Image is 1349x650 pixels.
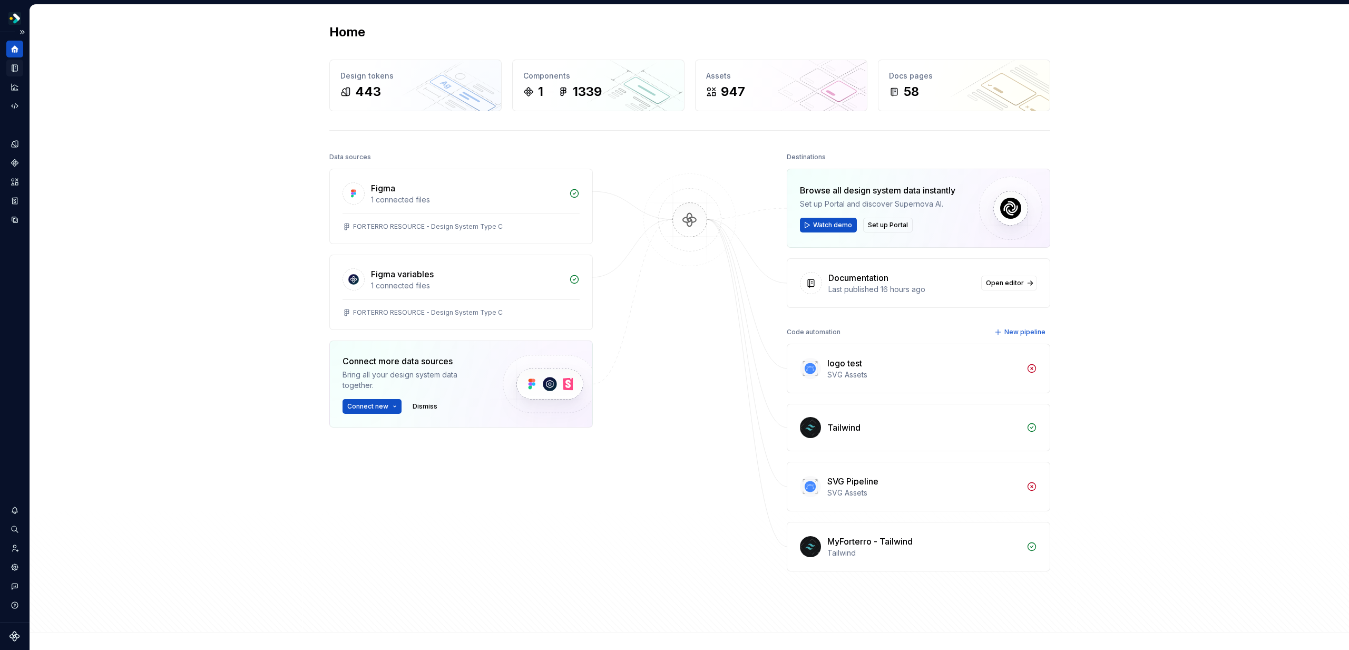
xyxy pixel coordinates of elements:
div: Documentation [828,271,888,284]
div: 58 [904,83,919,100]
div: Destinations [787,150,826,164]
button: Search ⌘K [6,521,23,538]
div: Docs pages [889,71,1039,81]
a: Data sources [6,211,23,228]
a: Invite team [6,540,23,557]
div: 1 connected files [371,195,563,205]
a: Storybook stories [6,192,23,209]
div: SVG Assets [827,488,1020,498]
button: Set up Portal [863,218,913,232]
div: SVG Assets [827,370,1020,380]
svg: Supernova Logo [9,631,20,642]
a: Design tokens443 [329,60,502,111]
span: Watch demo [813,221,852,229]
h2: Home [329,24,365,41]
a: Settings [6,559,23,576]
button: Notifications [6,502,23,519]
div: 443 [355,83,381,100]
a: Figma1 connected filesFORTERRO RESOURCE - Design System Type C [329,169,593,244]
div: FORTERRO RESOURCE - Design System Type C [353,308,503,317]
div: FORTERRO RESOURCE - Design System Type C [353,222,503,231]
span: Open editor [986,279,1024,287]
div: 947 [721,83,745,100]
div: Figma [371,182,395,195]
a: Design tokens [6,135,23,152]
a: Figma variables1 connected filesFORTERRO RESOURCE - Design System Type C [329,255,593,330]
a: Code automation [6,98,23,114]
div: Tailwind [827,421,861,434]
div: Figma variables [371,268,434,280]
div: MyForterro - Tailwind [827,535,913,548]
button: Dismiss [408,399,442,414]
button: Connect new [343,399,402,414]
a: Home [6,41,23,57]
div: Assets [706,71,856,81]
div: Code automation [787,325,840,339]
div: Design tokens [340,71,491,81]
a: Documentation [6,60,23,76]
button: New pipeline [991,325,1050,339]
div: Tailwind [827,548,1020,558]
span: New pipeline [1004,328,1045,336]
span: Set up Portal [868,221,908,229]
button: Expand sidebar [15,25,30,40]
div: 1339 [573,83,602,100]
span: Dismiss [413,402,437,411]
a: Open editor [981,276,1037,290]
div: Components [523,71,673,81]
div: Bring all your design system data together. [343,370,485,391]
button: Watch demo [800,218,857,232]
div: SVG Pipeline [827,475,878,488]
a: Components [6,154,23,171]
a: Assets947 [695,60,867,111]
a: Assets [6,173,23,190]
div: 1 connected files [371,280,563,291]
div: Browse all design system data instantly [800,184,955,197]
img: 19b433f1-4eb9-4ddc-9788-ff6ca78edb97.png [8,12,21,25]
div: Connect more data sources [343,355,485,367]
a: Components11339 [512,60,685,111]
button: Contact support [6,578,23,595]
span: Connect new [347,402,388,411]
div: Last published 16 hours ago [828,284,975,295]
div: logo test [827,357,862,370]
div: 1 [538,83,543,100]
a: Analytics [6,79,23,95]
a: Docs pages58 [878,60,1050,111]
div: Data sources [329,150,371,164]
div: Set up Portal and discover Supernova AI. [800,199,955,209]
